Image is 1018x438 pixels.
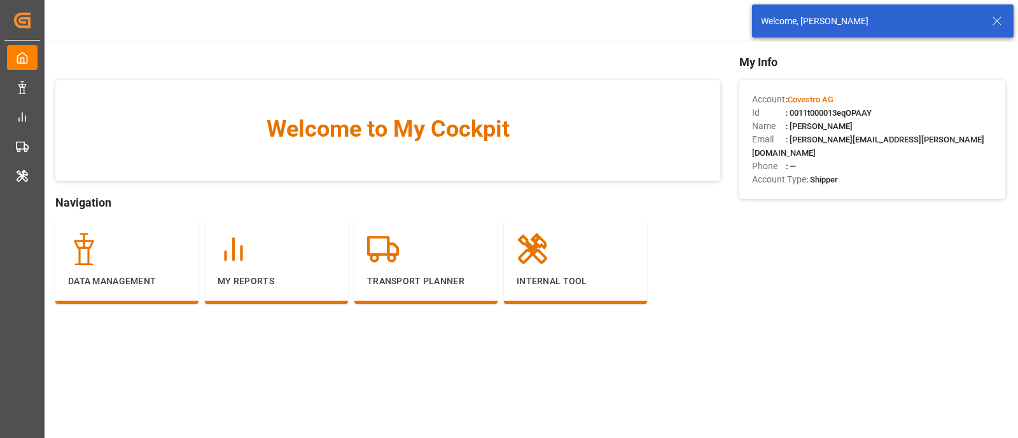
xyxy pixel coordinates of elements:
span: Id [752,106,786,120]
p: Data Management [68,275,186,288]
span: Welcome to My Cockpit [81,112,695,146]
span: Email [752,133,786,146]
span: : [PERSON_NAME][EMAIL_ADDRESS][PERSON_NAME][DOMAIN_NAME] [752,135,984,158]
span: Covestro AG [788,95,833,104]
p: My Reports [218,275,335,288]
span: Navigation [55,194,720,211]
span: : — [786,161,796,171]
span: Account Type [752,173,806,186]
p: Internal Tool [517,275,634,288]
p: Transport Planner [367,275,485,288]
span: : [PERSON_NAME] [786,121,853,131]
span: My Info [739,53,1005,71]
span: : Shipper [806,175,838,184]
span: : [786,95,833,104]
span: Account [752,93,786,106]
span: : 0011t000013eqOPAAY [786,108,872,118]
span: Name [752,120,786,133]
div: Welcome, [PERSON_NAME] [761,15,980,28]
span: Phone [752,160,786,173]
